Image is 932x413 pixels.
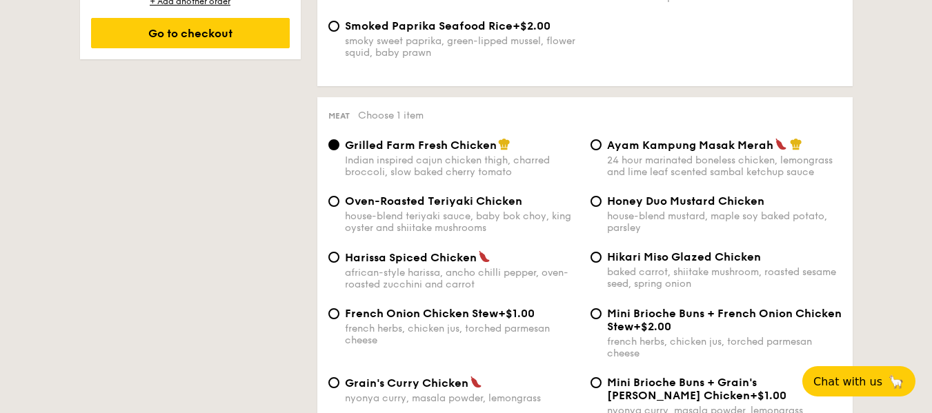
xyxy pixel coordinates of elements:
div: house-blend teriyaki sauce, baby bok choy, king oyster and shiitake mushrooms [345,210,579,234]
div: house-blend mustard, maple soy baked potato, parsley [607,210,842,234]
span: Chat with us [813,375,882,388]
span: Ayam Kampung Masak Merah [607,139,773,152]
div: nyonya curry, masala powder, lemongrass [345,392,579,404]
span: Mini Brioche Buns + French Onion Chicken Stew [607,307,842,333]
div: baked carrot, shiitake mushroom, roasted sesame seed, spring onion [607,266,842,290]
span: Grain's Curry Chicken [345,376,468,390]
span: Harissa Spiced Chicken [345,251,477,264]
span: Mini Brioche Buns + Grain's [PERSON_NAME] Chicken [607,376,757,402]
span: Grilled Farm Fresh Chicken [345,139,497,152]
div: Indian inspired cajun chicken thigh, charred broccoli, slow baked cherry tomato [345,154,579,178]
span: Hikari Miso Glazed Chicken [607,250,761,263]
input: Grilled Farm Fresh ChickenIndian inspired cajun chicken thigh, charred broccoli, slow baked cherr... [328,139,339,150]
span: +$1.00 [750,389,786,402]
span: Meat [328,111,350,121]
span: Honey Duo Mustard Chicken [607,194,764,208]
input: Harissa Spiced Chickenafrican-style harissa, ancho chilli pepper, oven-roasted zucchini and carrot [328,252,339,263]
span: +$2.00 [633,320,671,333]
input: Oven-Roasted Teriyaki Chickenhouse-blend teriyaki sauce, baby bok choy, king oyster and shiitake ... [328,196,339,207]
input: Smoked Paprika Seafood Rice+$2.00smoky sweet paprika, green-lipped mussel, flower squid, baby prawn [328,21,339,32]
img: icon-chef-hat.a58ddaea.svg [498,138,510,150]
div: french herbs, chicken jus, torched parmesan cheese [345,323,579,346]
input: French Onion Chicken Stew+$1.00french herbs, chicken jus, torched parmesan cheese [328,308,339,319]
input: Hikari Miso Glazed Chickenbaked carrot, shiitake mushroom, roasted sesame seed, spring onion [591,252,602,263]
span: Oven-Roasted Teriyaki Chicken [345,194,522,208]
div: 24 hour marinated boneless chicken, lemongrass and lime leaf scented sambal ketchup sauce [607,154,842,178]
img: icon-spicy.37a8142b.svg [470,376,482,388]
span: French Onion Chicken Stew [345,307,498,320]
img: icon-chef-hat.a58ddaea.svg [790,138,802,150]
input: Mini Brioche Buns + Grain's [PERSON_NAME] Chicken+$1.00nyonya curry, masala powder, lemongrass [591,377,602,388]
div: smoky sweet paprika, green-lipped mussel, flower squid, baby prawn [345,35,579,59]
span: +$2.00 [513,19,551,32]
button: Chat with us🦙 [802,366,915,396]
input: Grain's Curry Chickennyonya curry, masala powder, lemongrass [328,377,339,388]
span: +$1.00 [498,307,535,320]
div: french herbs, chicken jus, torched parmesan cheese [607,336,842,359]
input: Honey Duo Mustard Chickenhouse-blend mustard, maple soy baked potato, parsley [591,196,602,207]
span: Smoked Paprika Seafood Rice [345,19,513,32]
input: Mini Brioche Buns + French Onion Chicken Stew+$2.00french herbs, chicken jus, torched parmesan ch... [591,308,602,319]
div: Go to checkout [91,18,290,48]
span: Choose 1 item [358,110,424,121]
span: 🦙 [888,374,904,390]
img: icon-spicy.37a8142b.svg [478,250,490,263]
input: Ayam Kampung Masak Merah24 hour marinated boneless chicken, lemongrass and lime leaf scented samb... [591,139,602,150]
div: african-style harissa, ancho chilli pepper, oven-roasted zucchini and carrot [345,267,579,290]
img: icon-spicy.37a8142b.svg [775,138,787,150]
